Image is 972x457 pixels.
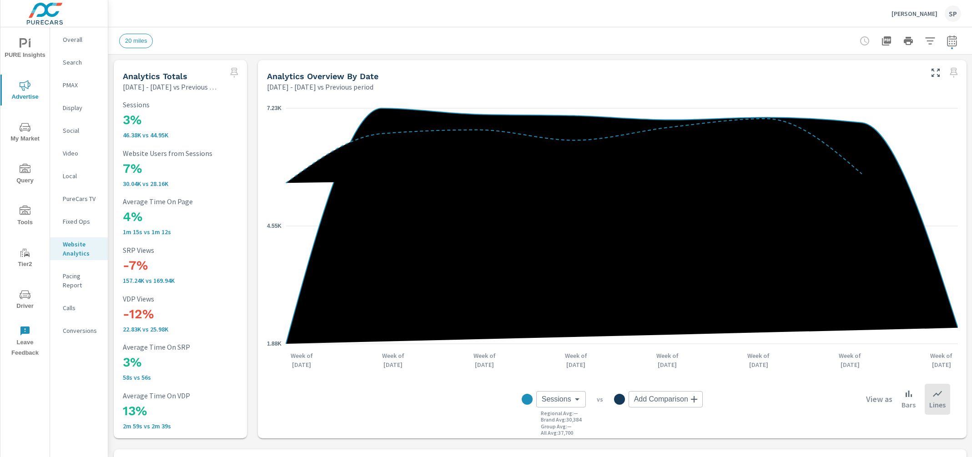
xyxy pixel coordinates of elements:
p: Sessions [123,100,243,109]
div: Overall [50,33,108,46]
p: Social [63,126,101,135]
p: SRP Views [123,246,243,254]
span: PURE Insights [3,38,47,60]
span: Driver [3,289,47,311]
span: Query [3,164,47,186]
p: Search [63,58,101,67]
button: Apply Filters [921,32,939,50]
p: Week of [DATE] [468,351,500,369]
text: 4.55K [267,223,282,229]
p: All Avg : 37,700 [541,430,573,436]
div: PMAX [50,78,108,92]
div: Display [50,101,108,115]
div: Conversions [50,324,108,337]
div: Local [50,169,108,183]
span: Leave Feedback [3,326,47,358]
text: 7.23K [267,105,282,111]
span: Select a preset date range to save this widget [947,65,961,80]
p: Group Avg : — [541,423,572,430]
p: Website Users from Sessions [123,149,243,157]
p: Average Time On Page [123,197,243,206]
div: Pacing Report [50,269,108,292]
span: Tools [3,206,47,228]
p: 157,237 vs 169,942 [123,277,243,284]
p: 30,035 vs 28,162 [123,180,243,187]
div: Add Comparison [629,391,703,407]
p: 1m 15s vs 1m 12s [123,228,243,236]
h3: 7% [123,161,243,176]
p: 46,378 vs 44,947 [123,131,243,139]
p: Brand Avg : 30,384 [541,417,581,423]
span: Sessions [542,395,571,404]
span: Select a preset date range to save this widget [227,65,242,80]
span: Add Comparison [634,395,688,404]
button: Make Fullscreen [928,65,943,80]
p: Lines [929,399,946,410]
div: Sessions [536,391,586,407]
text: 1.88K [267,341,282,347]
button: Select Date Range [943,32,961,50]
h3: 3% [123,355,243,370]
p: Week of [DATE] [651,351,683,369]
div: PureCars TV [50,192,108,206]
p: Display [63,103,101,112]
p: Website Analytics [63,240,101,258]
p: Week of [DATE] [286,351,317,369]
p: [PERSON_NAME] [891,10,937,18]
h5: Analytics Overview By Date [267,71,378,81]
p: PureCars TV [63,194,101,203]
div: SP [945,5,961,22]
div: Search [50,55,108,69]
p: 2m 59s vs 2m 39s [123,422,243,430]
div: Website Analytics [50,237,108,260]
p: Pacing Report [63,271,101,290]
p: Week of [DATE] [377,351,409,369]
span: Tier2 [3,247,47,270]
p: Overall [63,35,101,44]
p: Week of [DATE] [560,351,592,369]
p: Fixed Ops [63,217,101,226]
p: PMAX [63,80,101,90]
div: Social [50,124,108,137]
p: [DATE] - [DATE] vs Previous period [267,81,373,92]
h3: 13% [123,403,243,419]
p: 58s vs 56s [123,374,243,381]
div: Video [50,146,108,160]
span: 20 miles [120,37,152,44]
p: VDP Views [123,295,243,303]
p: Average Time On SRP [123,343,243,351]
div: Calls [50,301,108,315]
h6: View as [866,395,892,404]
p: Week of [DATE] [926,351,957,369]
span: Advertise [3,80,47,102]
div: nav menu [0,27,50,362]
p: 22,828 vs 25,981 [123,326,243,333]
h3: -12% [123,306,243,322]
p: vs [586,395,614,403]
p: Video [63,149,101,158]
h3: 4% [123,209,243,225]
p: Conversions [63,326,101,335]
h3: -7% [123,258,243,273]
p: Week of [DATE] [834,351,866,369]
p: Local [63,171,101,181]
div: Fixed Ops [50,215,108,228]
p: Week of [DATE] [743,351,775,369]
p: Calls [63,303,101,312]
span: My Market [3,122,47,144]
p: Average Time On VDP [123,392,243,400]
p: Bars [901,399,916,410]
h5: Analytics Totals [123,71,187,81]
h3: 3% [123,112,243,128]
p: Regional Avg : — [541,410,578,417]
button: Print Report [899,32,917,50]
p: [DATE] - [DATE] vs Previous period [123,81,220,92]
